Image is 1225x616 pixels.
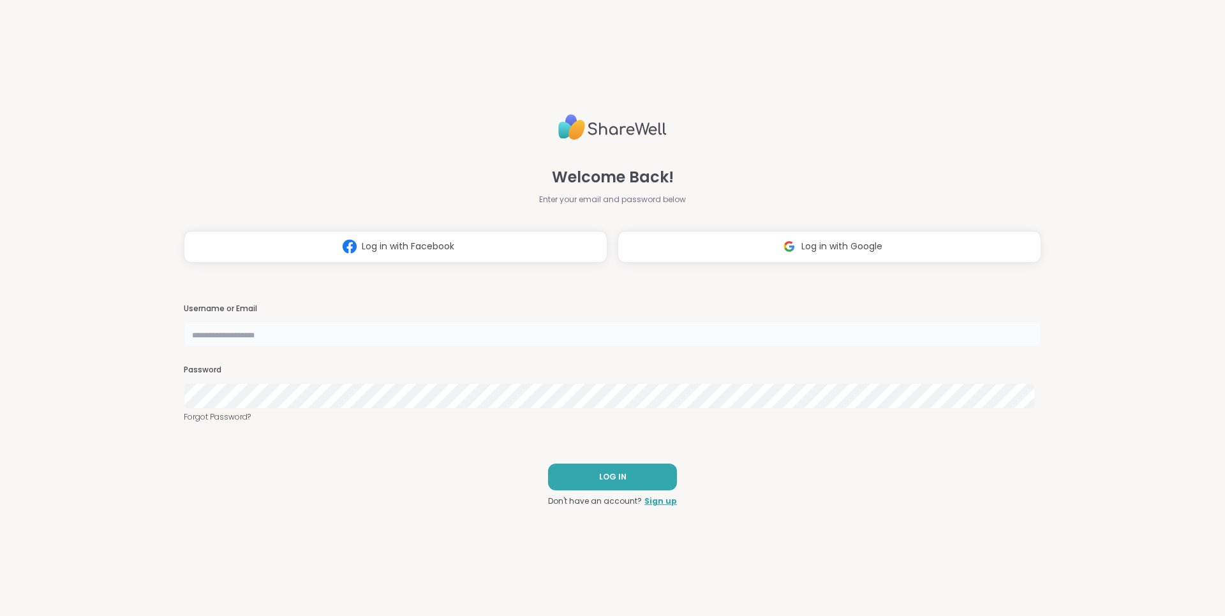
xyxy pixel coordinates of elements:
[184,365,1041,376] h3: Password
[184,304,1041,314] h3: Username or Email
[552,166,674,189] span: Welcome Back!
[548,464,677,490] button: LOG IN
[338,235,362,258] img: ShareWell Logomark
[777,235,801,258] img: ShareWell Logomark
[362,240,454,253] span: Log in with Facebook
[644,495,677,507] a: Sign up
[618,231,1041,263] button: Log in with Google
[599,471,627,483] span: LOG IN
[184,411,1041,423] a: Forgot Password?
[184,231,607,263] button: Log in with Facebook
[801,240,882,253] span: Log in with Google
[548,495,642,507] span: Don't have an account?
[539,194,686,205] span: Enter your email and password below
[558,109,667,145] img: ShareWell Logo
